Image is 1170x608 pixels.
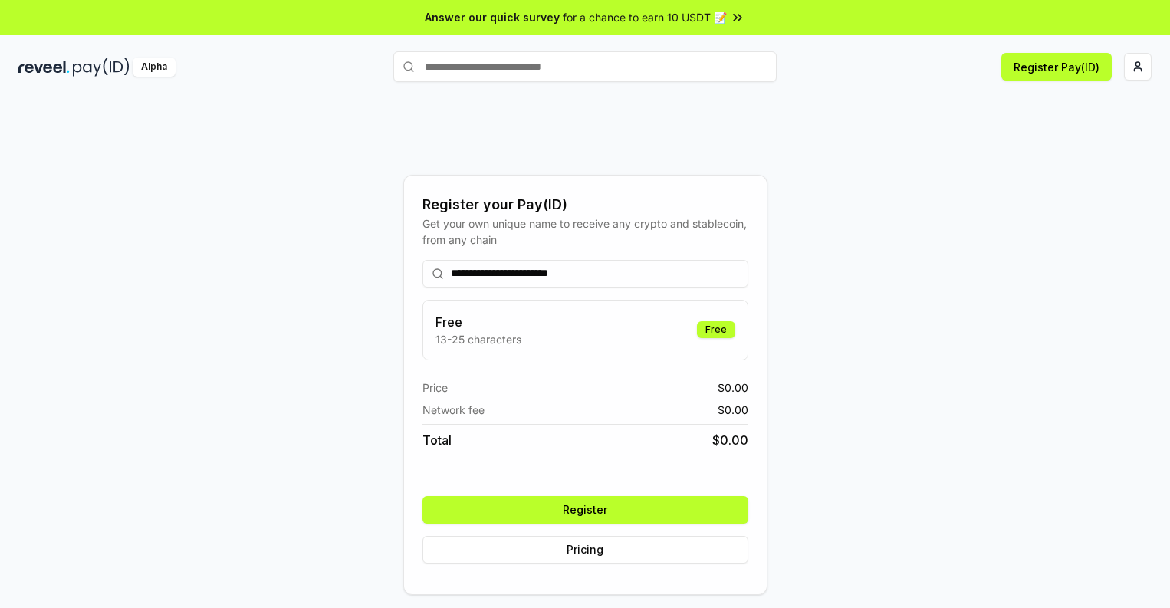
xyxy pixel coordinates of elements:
[422,496,748,524] button: Register
[1001,53,1112,81] button: Register Pay(ID)
[18,58,70,77] img: reveel_dark
[563,9,727,25] span: for a chance to earn 10 USDT 📝
[422,402,485,418] span: Network fee
[422,431,452,449] span: Total
[425,9,560,25] span: Answer our quick survey
[435,313,521,331] h3: Free
[435,331,521,347] p: 13-25 characters
[133,58,176,77] div: Alpha
[73,58,130,77] img: pay_id
[422,215,748,248] div: Get your own unique name to receive any crypto and stablecoin, from any chain
[718,380,748,396] span: $ 0.00
[712,431,748,449] span: $ 0.00
[697,321,735,338] div: Free
[422,536,748,564] button: Pricing
[422,380,448,396] span: Price
[422,194,748,215] div: Register your Pay(ID)
[718,402,748,418] span: $ 0.00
